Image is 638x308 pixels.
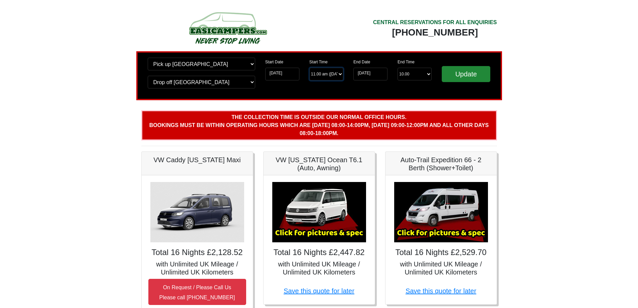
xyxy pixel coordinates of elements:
input: Return Date [353,68,387,80]
a: Save this quote for later [406,287,476,295]
b: The collection time is outside our normal office hours. Bookings must be within operating hours w... [149,114,489,136]
label: Start Time [309,59,328,65]
img: Auto-Trail Expedition 66 - 2 Berth (Shower+Toilet) [394,182,488,242]
h4: Total 16 Nights £2,128.52 [148,248,246,257]
div: [PHONE_NUMBER] [373,26,497,39]
a: Save this quote for later [284,287,354,295]
label: Start Date [265,59,283,65]
input: Update [442,66,491,82]
div: CENTRAL RESERVATIONS FOR ALL ENQUIRIES [373,18,497,26]
h5: VW Caddy [US_STATE] Maxi [148,156,246,164]
button: On Request / Please Call UsPlease call [PHONE_NUMBER] [148,279,246,305]
small: On Request / Please Call Us Please call [PHONE_NUMBER] [159,285,235,300]
img: VW Caddy California Maxi [150,182,244,242]
img: campers-checkout-logo.png [164,9,291,46]
h5: with Unlimited UK Mileage / Unlimited UK Kilometers [270,260,368,276]
h5: with Unlimited UK Mileage / Unlimited UK Kilometers [148,260,246,276]
h5: VW [US_STATE] Ocean T6.1 (Auto, Awning) [270,156,368,172]
img: VW California Ocean T6.1 (Auto, Awning) [272,182,366,242]
label: End Time [398,59,415,65]
label: End Date [353,59,370,65]
h4: Total 16 Nights £2,529.70 [392,248,490,257]
h4: Total 16 Nights £2,447.82 [270,248,368,257]
h5: with Unlimited UK Mileage / Unlimited UK Kilometers [392,260,490,276]
input: Start Date [265,68,299,80]
h5: Auto-Trail Expedition 66 - 2 Berth (Shower+Toilet) [392,156,490,172]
